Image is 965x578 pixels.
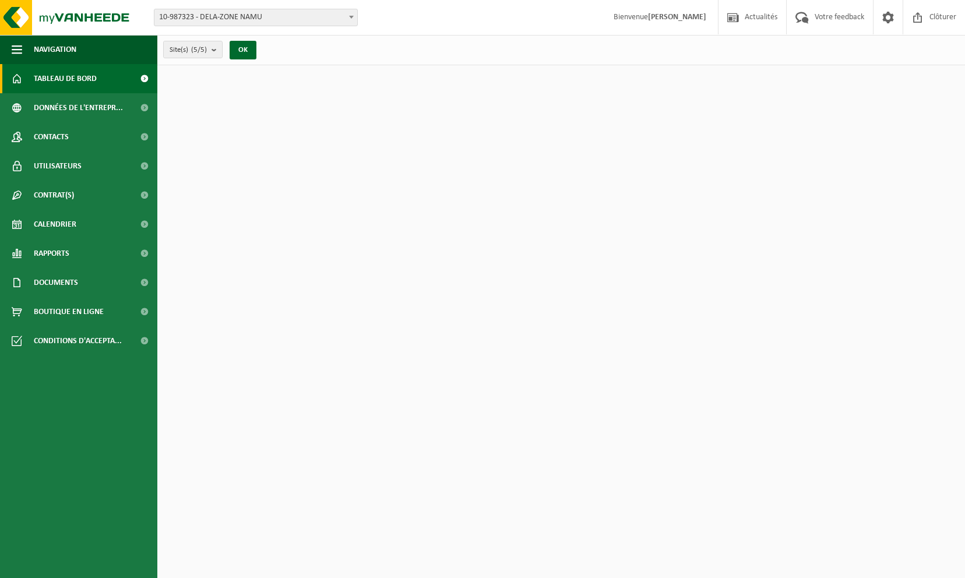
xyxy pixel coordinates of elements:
strong: [PERSON_NAME] [648,13,706,22]
span: Contacts [34,122,69,151]
count: (5/5) [191,46,207,54]
span: Site(s) [170,41,207,59]
span: Utilisateurs [34,151,82,181]
span: Tableau de bord [34,64,97,93]
span: Données de l'entrepr... [34,93,123,122]
button: OK [230,41,256,59]
span: 10-987323 - DELA-ZONE NAMU [154,9,357,26]
button: Site(s)(5/5) [163,41,223,58]
span: Navigation [34,35,76,64]
span: Conditions d'accepta... [34,326,122,355]
span: Documents [34,268,78,297]
span: Rapports [34,239,69,268]
span: Boutique en ligne [34,297,104,326]
span: Calendrier [34,210,76,239]
span: 10-987323 - DELA-ZONE NAMU [154,9,358,26]
span: Contrat(s) [34,181,74,210]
